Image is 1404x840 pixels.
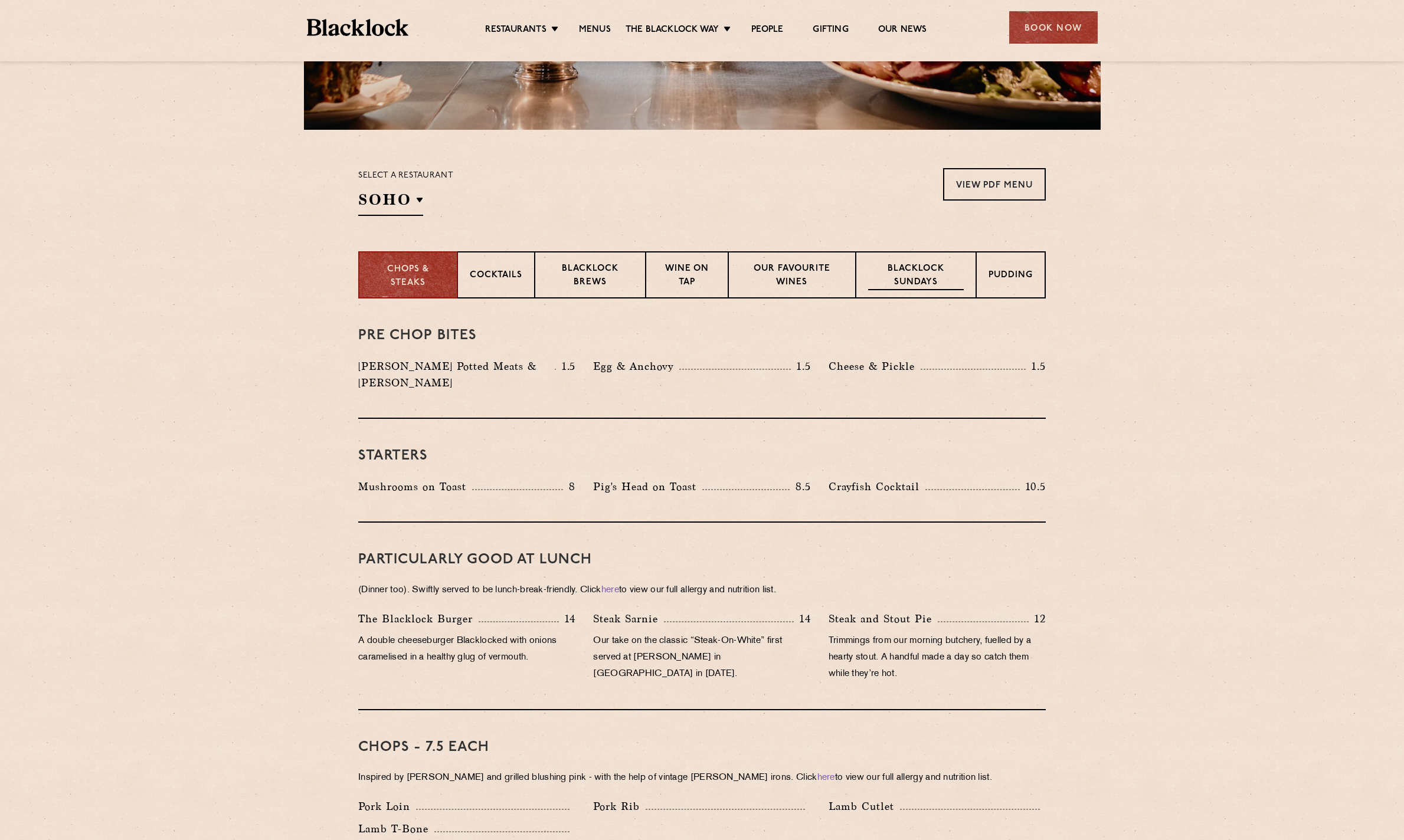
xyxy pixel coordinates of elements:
p: 1.5 [1026,359,1046,374]
h3: Starters [358,448,1046,464]
p: Egg & Anchovy [593,358,679,375]
p: Steak Sarnie [593,611,664,627]
p: Lamb T-Bone [358,821,434,837]
p: Cheese & Pickle [829,358,921,375]
p: 8.5 [790,479,811,494]
p: Blacklock Brews [547,262,633,290]
h3: Pre Chop Bites [358,328,1046,343]
p: Select a restaurant [358,168,453,183]
a: People [751,24,783,37]
p: (Dinner too). Swiftly served to be lunch-break-friendly. Click to view our full allergy and nutri... [358,582,1046,599]
p: 1.5 [556,359,576,374]
a: View PDF Menu [943,168,1046,201]
p: 8 [563,479,575,494]
p: Chops & Steaks [371,263,445,290]
a: Restaurants [485,24,546,37]
p: 14 [794,611,811,626]
div: Book Now [1009,11,1098,44]
p: Steak and Stout Pie [829,611,938,627]
a: Gifting [813,24,848,37]
h3: PARTICULARLY GOOD AT LUNCH [358,552,1046,567]
p: 12 [1029,611,1046,626]
p: Pudding [989,269,1033,284]
p: Pork Rib [593,798,646,815]
h3: Chops - 7.5 each [358,740,1046,755]
p: 1.5 [791,359,811,374]
a: Menus [579,24,611,37]
a: Our News [878,24,927,37]
h2: SOHO [358,189,423,216]
p: Mushrooms on Toast [358,478,472,495]
p: Inspired by [PERSON_NAME] and grilled blushing pink - with the help of vintage [PERSON_NAME] iron... [358,770,1046,786]
p: Lamb Cutlet [829,798,900,815]
p: Pig's Head on Toast [593,478,702,495]
p: Our take on the classic “Steak-On-White” first served at [PERSON_NAME] in [GEOGRAPHIC_DATA] in [D... [593,633,810,682]
a: here [817,773,835,782]
p: Trimmings from our morning butchery, fuelled by a hearty stout. A handful made a day so catch the... [829,633,1046,682]
p: Our favourite wines [741,262,843,290]
p: Cocktails [470,269,522,284]
p: [PERSON_NAME] Potted Meats & [PERSON_NAME] [358,358,555,391]
img: BL_Textured_Logo-footer-cropped.svg [307,19,409,36]
p: 14 [559,611,576,626]
p: A double cheeseburger Blacklocked with onions caramelised in a healthy glug of vermouth. [358,633,575,666]
p: Crayfish Cocktail [829,478,925,495]
p: Pork Loin [358,798,416,815]
p: 10.5 [1020,479,1046,494]
p: Wine on Tap [658,262,716,290]
a: The Blacklock Way [626,24,719,37]
p: The Blacklock Burger [358,611,479,627]
p: Blacklock Sundays [868,262,964,290]
a: here [601,586,619,595]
